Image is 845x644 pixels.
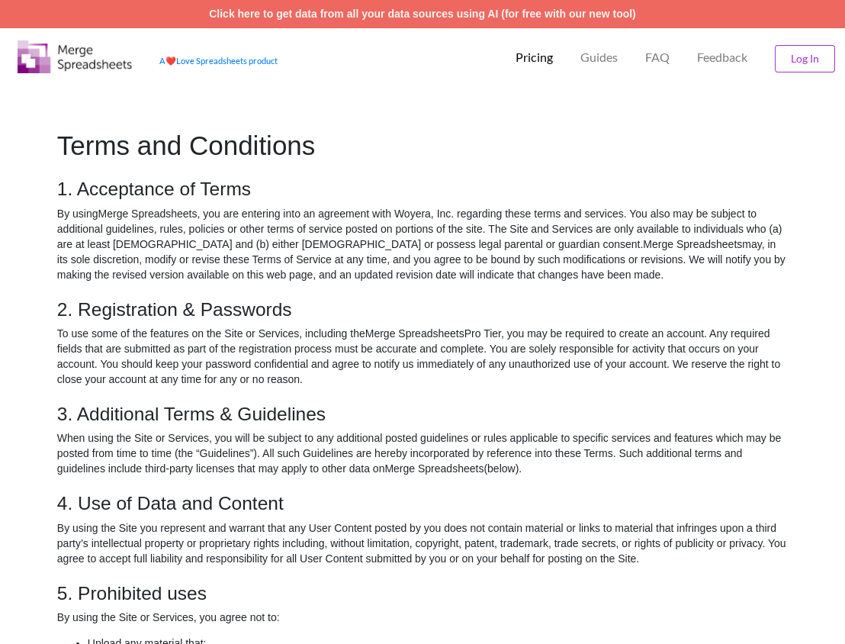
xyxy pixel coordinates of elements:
[57,492,788,514] h3: 4. Use of Data and Content
[57,206,788,282] p: By using , you are entering into an agreement with Woyera, Inc. regarding these terms and service...
[775,45,835,72] button: Log In
[516,50,553,66] p: Pricing
[580,50,618,66] p: Guides
[57,610,788,625] p: By using the Site or Services, you agree not to:
[645,50,670,66] p: FAQ
[384,462,484,475] span: Merge Spreadsheets
[365,327,464,340] span: Merge Spreadsheets
[209,8,636,20] a: Click here to get data from all your data sources using AI (for free with our new tool)
[57,403,788,425] h3: 3. Additional Terms & Guidelines
[57,326,788,387] p: To use some of the features on the Site or Services, including the Pro Tier, you may be required ...
[57,298,788,320] h3: 2. Registration & Passwords
[643,238,742,250] span: Merge Spreadsheets
[98,208,198,220] span: Merge Spreadsheets
[57,582,788,604] h3: 5. Prohibited uses
[57,520,788,566] p: By using the Site you represent and warrant that any User Content posted by you does not contain ...
[159,56,278,66] a: AheartLove Spreadsheets product
[165,56,176,66] span: heart
[57,430,788,476] p: When using the Site or Services, you will be subject to any additional posted guidelines or rules...
[697,51,747,63] span: Feedback
[57,178,788,200] h3: 1. Acceptance of Terms
[18,40,132,73] img: Logo.png
[57,130,788,162] h1: Terms and Conditions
